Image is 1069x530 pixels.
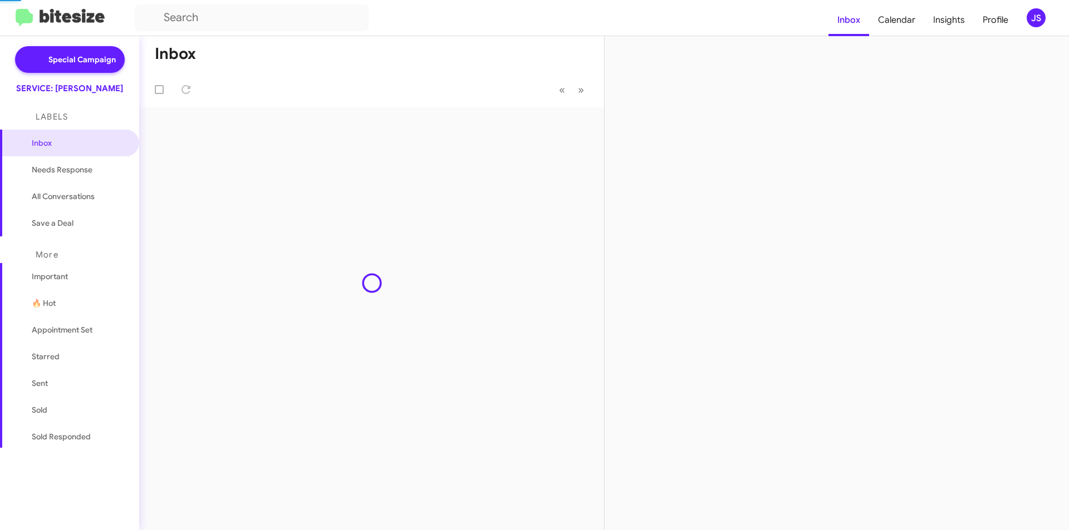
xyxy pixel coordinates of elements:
[869,4,924,36] a: Calendar
[32,217,73,229] span: Save a Deal
[32,271,126,282] span: Important
[36,250,58,260] span: More
[16,83,123,94] div: SERVICE: [PERSON_NAME]
[974,4,1017,36] a: Profile
[48,54,116,65] span: Special Campaign
[552,78,572,101] button: Previous
[571,78,591,101] button: Next
[32,298,56,309] span: 🔥 Hot
[559,83,565,97] span: «
[135,4,369,31] input: Search
[578,83,584,97] span: »
[32,378,48,389] span: Sent
[32,191,95,202] span: All Conversations
[1027,8,1046,27] div: JS
[15,46,125,73] a: Special Campaign
[828,4,869,36] a: Inbox
[32,351,60,362] span: Starred
[924,4,974,36] a: Insights
[32,164,126,175] span: Needs Response
[155,45,196,63] h1: Inbox
[32,324,92,335] span: Appointment Set
[32,137,126,148] span: Inbox
[36,112,68,122] span: Labels
[1017,8,1057,27] button: JS
[32,431,91,442] span: Sold Responded
[32,404,47,415] span: Sold
[553,78,591,101] nav: Page navigation example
